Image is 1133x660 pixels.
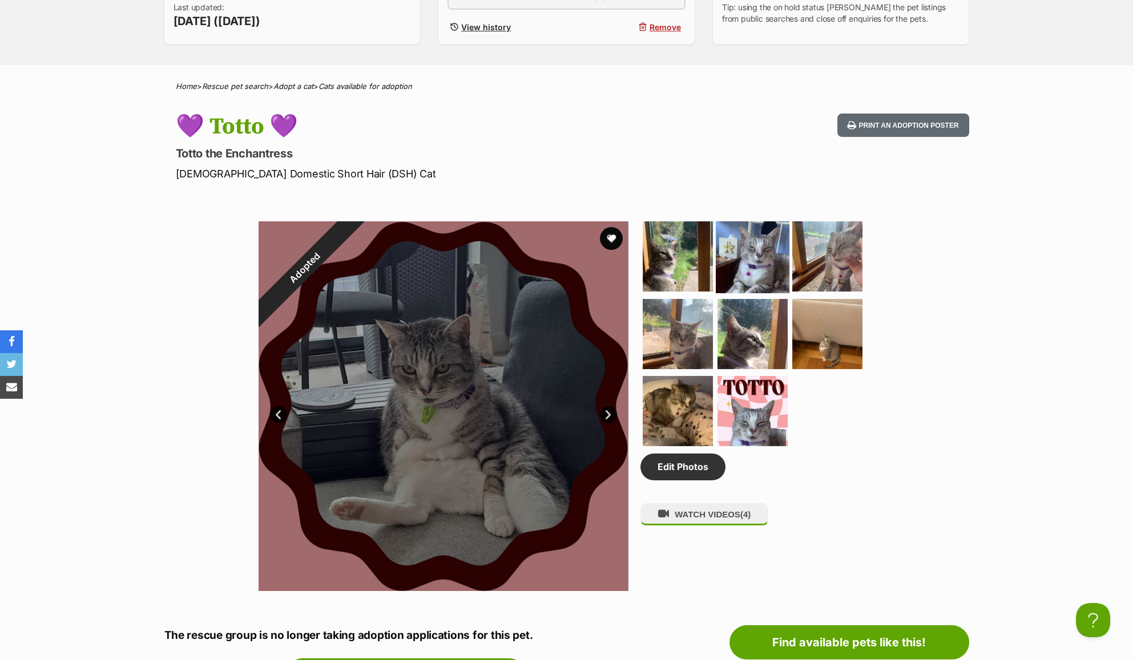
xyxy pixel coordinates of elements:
[600,406,617,423] a: Next
[1076,603,1110,637] iframe: Help Scout Beacon - Open
[571,19,685,35] button: Remove
[318,82,412,91] a: Cats available for adoption
[717,376,788,446] img: Photo of 💜 Totto 💜
[447,19,562,35] a: View history
[717,299,788,369] img: Photo of 💜 Totto 💜
[740,509,751,519] span: (4)
[650,21,681,33] span: Remove
[147,82,986,91] div: > > >
[729,625,969,659] a: Find available pets like this!
[716,220,789,293] img: Photo of 💜 Totto 💜
[176,114,659,140] h1: 💜 Totto 💜
[270,406,287,423] a: Prev
[640,503,768,525] button: WATCH VIDEOS(4)
[232,195,377,339] div: Adopted
[176,82,197,91] a: Home
[174,13,260,29] span: [DATE] ([DATE])
[792,221,862,291] img: Photo of 💜 Totto 💜
[600,227,623,250] button: favourite
[202,82,268,91] a: Rescue pet search
[643,221,713,291] img: Photo of 💜 Totto 💜
[176,145,659,161] p: Totto the Enchantress
[792,299,862,369] img: Photo of 💜 Totto 💜
[643,376,713,446] img: Photo of 💜 Totto 💜
[176,166,659,181] p: [DEMOGRAPHIC_DATA] Domestic Short Hair (DSH) Cat
[273,82,313,91] a: Adopt a cat
[461,21,511,33] span: View history
[640,454,725,480] a: Edit Photos
[722,2,960,25] p: Tip: using the on hold status [PERSON_NAME] the pet listings from public searches and close off e...
[174,2,260,29] p: Last updated:
[164,627,647,644] p: The rescue group is no longer taking adoption applications for this pet.
[643,299,713,369] img: Photo of 💜 Totto 💜
[837,114,969,137] button: Print an adoption poster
